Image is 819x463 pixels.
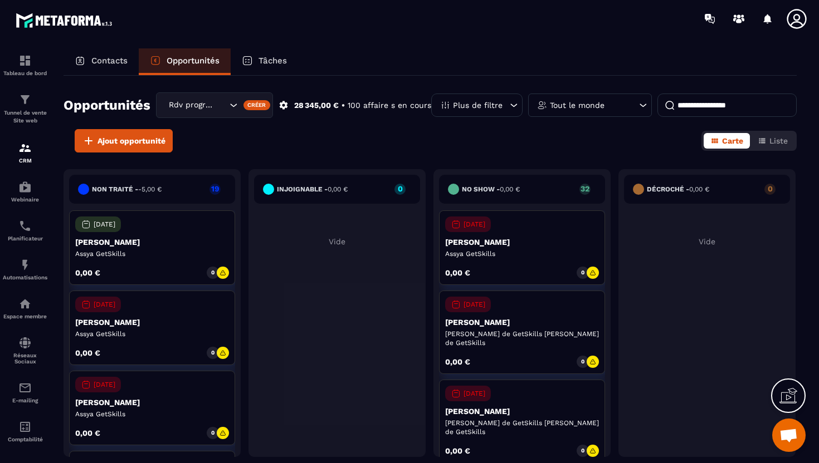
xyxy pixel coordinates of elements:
p: [DATE] [464,301,485,308]
a: automationsautomationsAutomatisations [3,250,47,289]
p: 0 [581,358,584,366]
p: [DATE] [464,220,485,228]
a: Opportunités [139,48,231,75]
span: 0,00 € [500,185,520,193]
p: 0,00 € [445,358,470,366]
p: Planificateur [3,235,47,242]
button: Carte [704,133,750,149]
p: Assya GetSkills [75,329,229,338]
a: accountantaccountantComptabilité [3,412,47,451]
p: Webinaire [3,196,47,203]
span: Rdv programmé [166,99,216,111]
p: [DATE] [464,390,485,397]
p: 0,00 € [445,269,470,277]
p: 100 affaire s en cours [348,100,431,111]
a: social-networksocial-networkRéseaux Sociaux [3,328,47,373]
a: emailemailE-mailing [3,373,47,412]
a: formationformationTunnel de vente Site web [3,85,47,133]
p: Comptabilité [3,436,47,442]
span: 0,00 € [328,185,348,193]
p: • [342,100,345,111]
p: 0 [581,269,584,277]
p: Automatisations [3,274,47,280]
span: -5,00 € [138,185,162,193]
input: Search for option [216,99,227,111]
p: Réseaux Sociaux [3,352,47,365]
p: Tout le monde [550,101,604,109]
h6: Décroché - [647,185,709,193]
p: Assya GetSkills [75,410,229,418]
p: Contacts [91,56,128,66]
span: 0,00 € [689,185,709,193]
p: [DATE] [94,220,115,228]
p: 0 [764,185,776,193]
img: formation [18,54,32,67]
p: Espace membre [3,313,47,319]
p: Tâches [259,56,287,66]
p: 0 [581,447,584,455]
p: [PERSON_NAME] [445,318,599,327]
p: 0,00 € [75,429,100,437]
a: Tâches [231,48,298,75]
p: Vide [254,237,420,246]
p: 0 [211,429,214,437]
a: Contacts [64,48,139,75]
img: email [18,381,32,395]
h6: Non traité - [92,185,162,193]
span: Carte [722,136,743,145]
p: 28 345,00 € [294,100,339,111]
p: E-mailing [3,397,47,403]
a: formationformationTableau de bord [3,46,47,85]
a: automationsautomationsWebinaire [3,172,47,211]
p: 0,00 € [75,349,100,357]
p: CRM [3,157,47,164]
p: [PERSON_NAME] [75,238,229,247]
img: scheduler [18,219,32,233]
h6: injoignable - [277,185,348,193]
h2: Opportunités [64,94,150,116]
p: 0 [394,185,406,193]
div: Search for option [156,92,273,118]
img: logo [16,10,116,31]
img: automations [18,258,32,272]
p: [PERSON_NAME] [445,238,599,247]
p: Assya GetSkills [75,249,229,258]
p: 0 [211,269,214,277]
span: Ajout opportunité [97,135,165,146]
img: formation [18,93,32,106]
img: formation [18,141,32,155]
p: [DATE] [94,301,115,308]
p: Tableau de bord [3,70,47,76]
p: [PERSON_NAME] [75,398,229,407]
p: Assya GetSkills [445,249,599,258]
button: Liste [751,133,794,149]
img: automations [18,180,32,194]
a: formationformationCRM [3,133,47,172]
p: [PERSON_NAME] [445,407,599,416]
div: Ouvrir le chat [772,418,806,452]
img: social-network [18,336,32,349]
p: Plus de filtre [453,101,503,109]
img: automations [18,297,32,311]
p: 0,00 € [445,447,470,455]
p: [PERSON_NAME] [75,318,229,327]
p: Tunnel de vente Site web [3,109,47,125]
button: Ajout opportunité [75,129,173,152]
p: 19 [209,185,221,193]
p: Vide [624,237,790,246]
p: [PERSON_NAME] de GetSkills [PERSON_NAME] de GetSkills [445,418,599,436]
a: automationsautomationsEspace membre [3,289,47,328]
a: schedulerschedulerPlanificateur [3,211,47,250]
img: accountant [18,420,32,434]
p: 0,00 € [75,269,100,277]
div: Créer [243,100,271,110]
p: [DATE] [94,381,115,388]
h6: No show - [462,185,520,193]
p: 32 [579,185,591,193]
span: Liste [769,136,788,145]
p: 0 [211,349,214,357]
p: Opportunités [167,56,220,66]
p: [PERSON_NAME] de GetSkills [PERSON_NAME] de GetSkills [445,329,599,347]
